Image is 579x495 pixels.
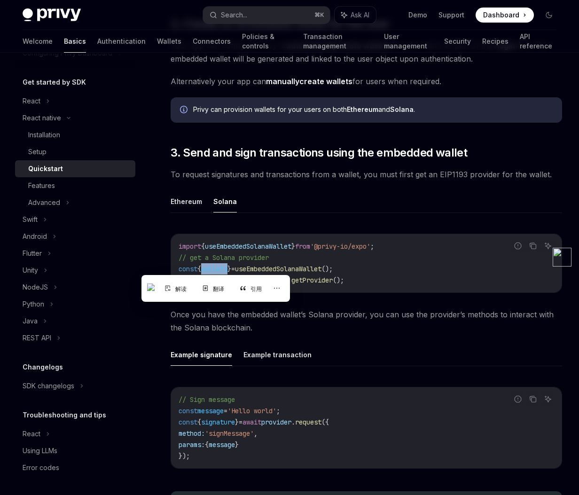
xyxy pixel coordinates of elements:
span: = [231,265,235,273]
h5: Changelogs [23,361,63,373]
span: method: [179,429,205,438]
button: Ask AI [542,393,554,405]
span: Alternatively your app can for users when required. [171,75,562,88]
div: Using LLMs [23,445,57,456]
span: wallets [201,265,227,273]
h5: Get started by SDK [23,77,86,88]
span: ; [370,242,374,251]
span: params: [179,440,205,449]
span: '@privy-io/expo' [310,242,370,251]
span: } [235,418,239,426]
span: ⌘ K [314,11,324,19]
div: Swift [23,214,38,225]
span: { [205,440,209,449]
button: Solana [213,190,237,212]
button: Ethereum [171,190,202,212]
a: Policies & controls [242,30,292,53]
span: To request signatures and transactions from a wallet, you must first get an EIP1193 provider for ... [171,168,562,181]
a: Features [15,177,135,194]
span: from [295,242,310,251]
div: Advanced [28,197,60,208]
a: Demo [408,10,427,20]
span: message [197,407,224,415]
div: SDK changelogs [23,380,74,392]
div: Unity [23,265,38,276]
span: = [224,407,227,415]
span: 'Hello world' [227,407,276,415]
button: Toggle dark mode [541,8,556,23]
span: useEmbeddedSolanaWallet [205,242,291,251]
a: Setup [15,143,135,160]
button: Ask AI [542,240,554,252]
a: Authentication [97,30,146,53]
span: 'signMessage' [205,429,254,438]
div: Search... [221,9,247,21]
button: Example signature [171,344,232,366]
strong: manually [266,77,299,86]
span: // get a Solana provider [179,253,269,262]
span: (); [333,276,344,284]
div: NodeJS [23,282,48,293]
a: API reference [520,30,556,53]
div: Android [23,231,47,242]
div: Error codes [23,462,59,473]
span: provider [261,418,291,426]
span: } [235,440,239,449]
div: Setup [28,146,47,157]
h5: Troubleshooting and tips [23,409,106,421]
a: Connectors [193,30,231,53]
a: manuallycreate wallets [266,77,352,86]
button: Copy the contents from the code block [527,393,539,405]
button: Search...⌘K [203,7,330,24]
a: Support [438,10,464,20]
svg: Info [180,106,189,115]
div: Flutter [23,248,42,259]
span: message [209,440,235,449]
strong: Ethereum [347,105,378,113]
div: REST API [23,332,51,344]
div: Privy can provision wallets for your users on both and . [193,105,553,115]
span: . [291,418,295,426]
div: Python [23,299,44,310]
span: , [254,429,258,438]
button: Copy the contents from the code block [527,240,539,252]
button: Report incorrect code [512,240,524,252]
span: Ask AI [351,10,369,20]
span: (); [321,265,333,273]
span: const [179,418,197,426]
span: request [295,418,321,426]
div: React native [23,112,61,124]
button: Ask AI [335,7,376,24]
img: dark logo [23,8,81,22]
button: Example transaction [243,344,312,366]
div: Installation [28,129,60,141]
a: Installation [15,126,135,143]
span: // Sign message [179,395,235,404]
strong: Solana [390,105,414,113]
a: Transaction management [303,30,372,53]
span: }); [179,452,190,460]
span: } [227,265,231,273]
div: React [23,428,40,440]
a: Wallets [157,30,181,53]
a: Recipes [482,30,509,53]
span: const [179,407,197,415]
span: getProvider [291,276,333,284]
a: Welcome [23,30,53,53]
span: useEmbeddedSolanaWallet [235,265,321,273]
a: Error codes [15,459,135,476]
div: Quickstart [28,163,63,174]
span: 3. Send and sign transactions using the embedded wallet [171,145,467,160]
span: ({ [321,418,329,426]
span: const [179,265,197,273]
span: ; [276,407,280,415]
span: = [239,418,243,426]
span: Dashboard [483,10,519,20]
a: Using LLMs [15,442,135,459]
span: await [243,418,261,426]
span: signature [201,418,235,426]
button: Report incorrect code [512,393,524,405]
div: React [23,95,40,107]
a: User management [384,30,433,53]
a: Quickstart [15,160,135,177]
